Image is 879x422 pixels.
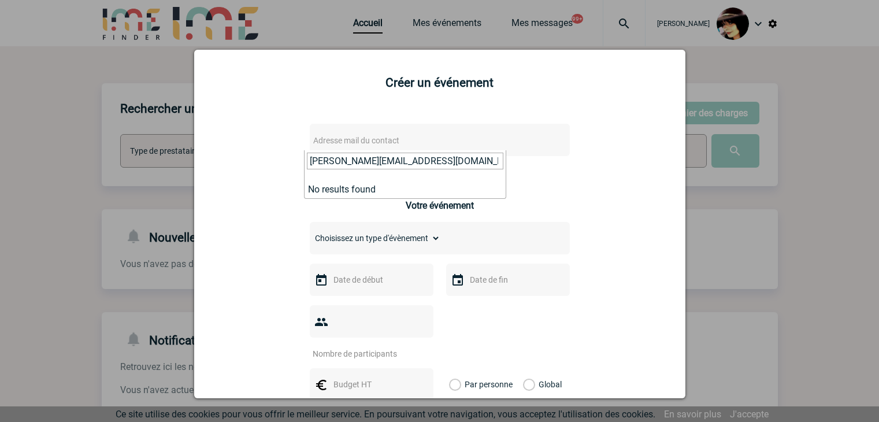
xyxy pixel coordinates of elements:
h2: Créer un événement [209,76,671,90]
input: Budget HT [331,377,410,392]
input: Date de début [331,272,410,287]
input: Date de fin [467,272,547,287]
label: Global [523,368,531,401]
label: Par personne [449,368,462,401]
li: No results found [305,180,506,198]
input: Nombre de participants [310,346,418,361]
span: Adresse mail du contact [313,136,399,145]
h3: Votre événement [406,200,474,211]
